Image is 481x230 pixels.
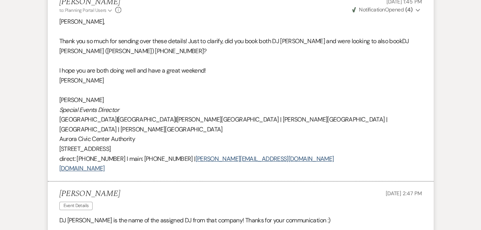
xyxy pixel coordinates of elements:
p: I hope you are both doing well and have a great weekend! [59,66,422,76]
span: [GEOGRAPHIC_DATA] [59,115,117,123]
span: Event Details [59,202,93,210]
p: [PERSON_NAME], [59,17,422,27]
a: [DOMAIN_NAME] [59,164,105,172]
a: [PERSON_NAME][EMAIL_ADDRESS][DOMAIN_NAME] [195,155,334,163]
span: [GEOGRAPHIC_DATA] [118,115,175,123]
span: Notification [359,6,385,13]
span: [PERSON_NAME] [59,96,104,104]
button: to: Planning Portal Users [59,7,114,14]
p: DJ [PERSON_NAME] is the name of the assigned DJ from that company! Thanks for your communication :) [59,215,422,225]
span: Aurora Civic Center Authority [59,135,135,143]
span: [DATE] 2:47 PM [385,190,422,197]
span: [PERSON_NAME][GEOGRAPHIC_DATA] | [PERSON_NAME][GEOGRAPHIC_DATA] | [GEOGRAPHIC_DATA] | [PERSON_NAM... [59,115,387,133]
em: Special Events Director [59,106,119,114]
strong: ( 4 ) [405,6,412,13]
p: [PERSON_NAME] [59,76,422,86]
strong: | [117,115,118,123]
h5: [PERSON_NAME] [59,189,120,199]
span: to: Planning Portal Users [59,7,106,13]
span: Opened [352,6,413,13]
span: direct: [PHONE_NUMBER] I main: [PHONE_NUMBER] | [59,155,196,163]
button: NotificationOpened (4) [351,6,422,14]
p: Thank you so much for sending over these details! Just to clarify, did you book both DJ [PERSON_N... [59,36,422,56]
strong: | [175,115,176,123]
span: [STREET_ADDRESS] [59,145,111,153]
